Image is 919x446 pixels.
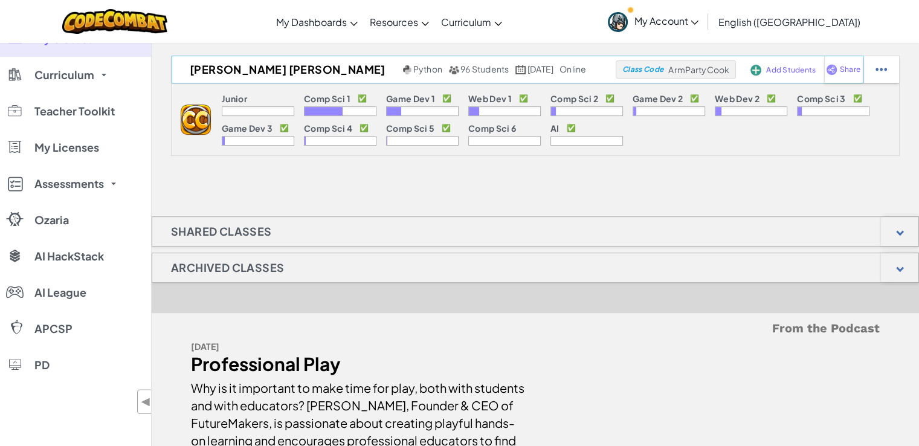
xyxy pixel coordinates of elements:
[519,94,528,103] p: ✅
[767,94,776,103] p: ✅
[797,94,845,103] p: Comp Sci 3
[370,16,418,28] span: Resources
[34,142,99,153] span: My Licenses
[622,66,663,73] span: Class Code
[34,287,86,298] span: AI League
[280,123,289,133] p: ✅
[386,123,434,133] p: Comp Sci 5
[276,16,347,28] span: My Dashboards
[34,178,104,189] span: Assessments
[875,64,887,75] img: IconStudentEllipsis.svg
[386,94,435,103] p: Game Dev 1
[34,106,115,117] span: Teacher Toolkit
[853,94,862,103] p: ✅
[712,5,866,38] a: English ([GEOGRAPHIC_DATA])
[152,253,303,283] h1: Archived Classes
[448,65,459,74] img: MultipleUsers.png
[152,216,291,247] h1: Shared Classes
[460,63,509,74] span: 96 Students
[304,123,352,133] p: Comp Sci 4
[750,65,761,76] img: IconAddStudents.svg
[715,94,759,103] p: Web Dev 2
[270,5,364,38] a: My Dashboards
[515,65,526,74] img: calendar.svg
[360,123,369,133] p: ✅
[527,63,553,74] span: [DATE]
[668,64,729,75] span: ArmPartyCook
[62,9,168,34] img: CodeCombat logo
[634,15,698,27] span: My Account
[633,94,683,103] p: Game Dev 2
[690,94,699,103] p: ✅
[413,63,442,74] span: Python
[468,94,512,103] p: Web Dev 1
[550,94,598,103] p: Comp Sci 2
[468,123,516,133] p: Comp Sci 6
[358,94,367,103] p: ✅
[605,94,614,103] p: ✅
[567,123,576,133] p: ✅
[141,393,151,410] span: ◀
[304,94,350,103] p: Comp Sci 1
[364,5,435,38] a: Resources
[826,64,837,75] img: IconShare_Purple.svg
[34,33,93,44] span: My Classes
[442,123,451,133] p: ✅
[403,65,412,74] img: python.png
[442,94,451,103] p: ✅
[222,123,272,133] p: Game Dev 3
[608,12,628,32] img: avatar
[34,215,69,225] span: Ozaria
[34,69,94,80] span: Curriculum
[840,66,860,73] span: Share
[191,338,526,355] div: [DATE]
[441,16,491,28] span: Curriculum
[766,66,816,74] span: Add Students
[559,64,586,75] div: online
[191,355,526,373] div: Professional Play
[181,105,211,135] img: logo
[602,2,705,40] a: My Account
[172,60,616,79] a: [PERSON_NAME] [PERSON_NAME] Python 96 Students [DATE] online
[191,319,880,338] h5: From the Podcast
[435,5,508,38] a: Curriculum
[550,123,559,133] p: AI
[172,60,400,79] h2: [PERSON_NAME] [PERSON_NAME]
[222,94,247,103] p: Junior
[718,16,860,28] span: English ([GEOGRAPHIC_DATA])
[34,251,104,262] span: AI HackStack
